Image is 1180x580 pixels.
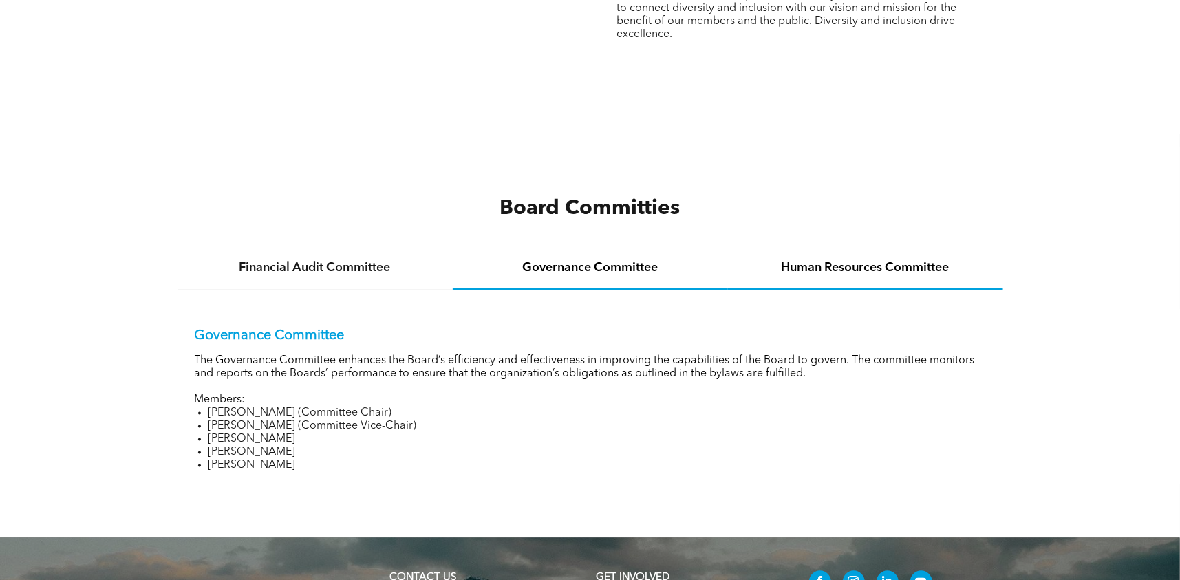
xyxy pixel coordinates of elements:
[208,407,986,420] li: [PERSON_NAME] (Committee Chair)
[208,420,986,433] li: [PERSON_NAME] (Committee Vice-Chair)
[465,261,716,276] h4: Governance Committee
[208,447,986,460] li: [PERSON_NAME]
[208,460,986,473] li: [PERSON_NAME]
[208,433,986,447] li: [PERSON_NAME]
[500,199,680,219] span: Board Committies
[195,328,986,345] p: Governance Committee
[190,261,440,276] h4: Financial Audit Committee
[195,355,986,381] p: The Governance Committee enhances the Board’s efficiency and effectiveness in improving the capab...
[195,394,986,407] p: Members:
[740,261,991,276] h4: Human Resources Committee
